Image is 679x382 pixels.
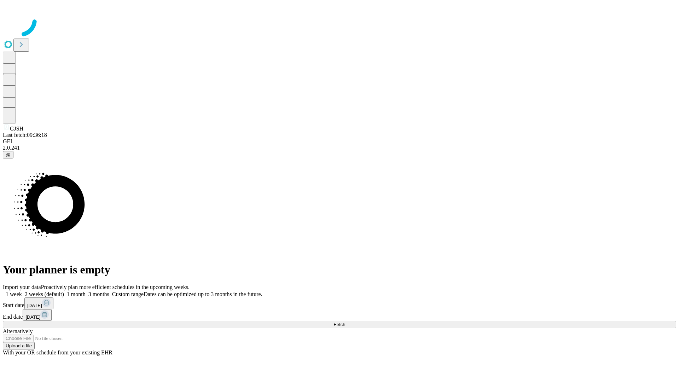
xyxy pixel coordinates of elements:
[333,322,345,327] span: Fetch
[3,145,676,151] div: 2.0.241
[25,314,40,320] span: [DATE]
[3,328,33,334] span: Alternatively
[3,132,47,138] span: Last fetch: 09:36:18
[3,284,41,290] span: Import your data
[3,309,676,321] div: End date
[6,152,11,157] span: @
[3,342,35,349] button: Upload a file
[88,291,109,297] span: 3 months
[144,291,262,297] span: Dates can be optimized up to 3 months in the future.
[3,263,676,276] h1: Your planner is empty
[10,126,23,132] span: GJSH
[67,291,86,297] span: 1 month
[3,151,13,158] button: @
[3,297,676,309] div: Start date
[6,291,22,297] span: 1 week
[3,349,112,355] span: With your OR schedule from your existing EHR
[112,291,144,297] span: Custom range
[27,303,42,308] span: [DATE]
[3,138,676,145] div: GEI
[3,321,676,328] button: Fetch
[24,297,53,309] button: [DATE]
[23,309,52,321] button: [DATE]
[25,291,64,297] span: 2 weeks (default)
[41,284,190,290] span: Proactively plan more efficient schedules in the upcoming weeks.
